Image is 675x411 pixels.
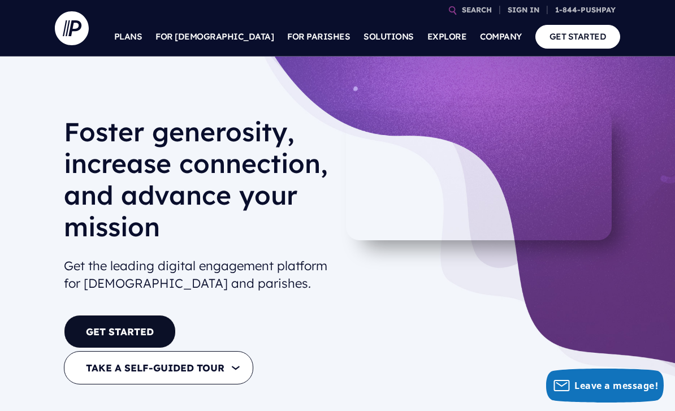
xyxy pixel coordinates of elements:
[64,253,328,297] h2: Get the leading digital engagement platform for [DEMOGRAPHIC_DATA] and parishes.
[155,17,274,57] a: FOR [DEMOGRAPHIC_DATA]
[364,17,414,57] a: SOLUTIONS
[574,379,658,392] span: Leave a message!
[535,25,621,48] a: GET STARTED
[114,17,142,57] a: PLANS
[546,369,664,403] button: Leave a message!
[480,17,522,57] a: COMPANY
[287,17,350,57] a: FOR PARISHES
[64,351,253,384] button: TAKE A SELF-GUIDED TOUR
[64,116,328,252] h1: Foster generosity, increase connection, and advance your mission
[64,315,176,348] a: GET STARTED
[427,17,467,57] a: EXPLORE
